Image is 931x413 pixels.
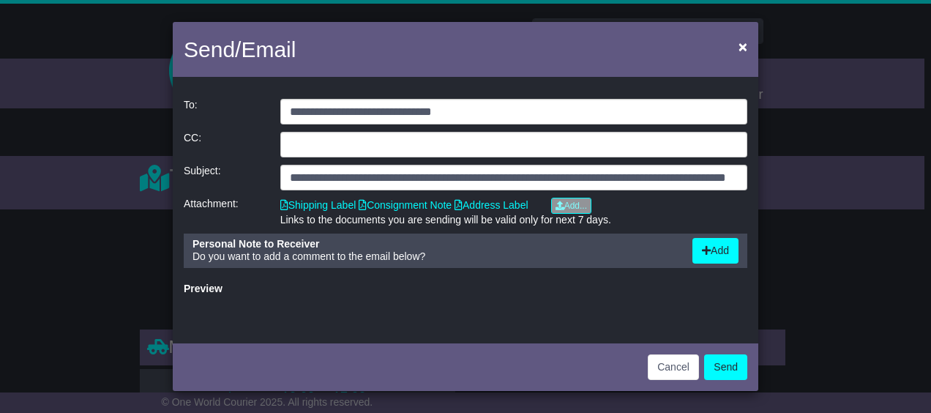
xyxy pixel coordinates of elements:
button: Cancel [648,354,699,380]
div: Personal Note to Receiver [192,238,678,250]
a: Consignment Note [359,199,452,211]
a: Address Label [455,199,528,211]
div: Attachment: [176,198,273,226]
a: Add... [551,198,591,214]
div: Subject: [176,165,273,190]
button: Close [731,31,755,62]
a: Shipping Label [280,199,356,211]
h4: Send/Email [184,33,296,66]
div: To: [176,99,273,124]
div: Preview [184,283,747,295]
button: Send [704,354,747,380]
div: CC: [176,132,273,157]
span: × [739,38,747,55]
button: Add [692,238,739,264]
div: Links to the documents you are sending will be valid only for next 7 days. [280,214,747,226]
div: Do you want to add a comment to the email below? [185,238,685,264]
